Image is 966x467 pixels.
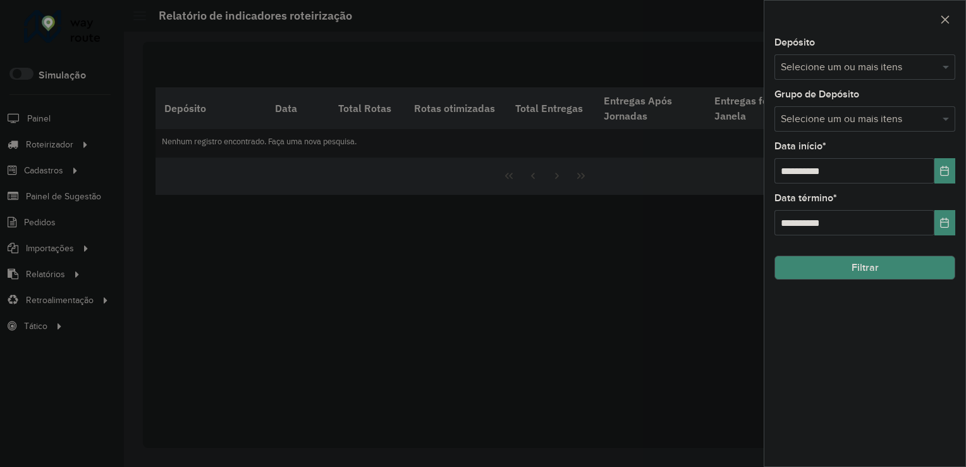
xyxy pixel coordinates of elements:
[774,256,955,280] button: Filtrar
[774,190,837,206] label: Data término
[934,210,955,235] button: Choose Date
[774,139,826,154] label: Data início
[774,35,815,50] label: Depósito
[774,87,859,102] label: Grupo de Depósito
[934,158,955,184] button: Choose Date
